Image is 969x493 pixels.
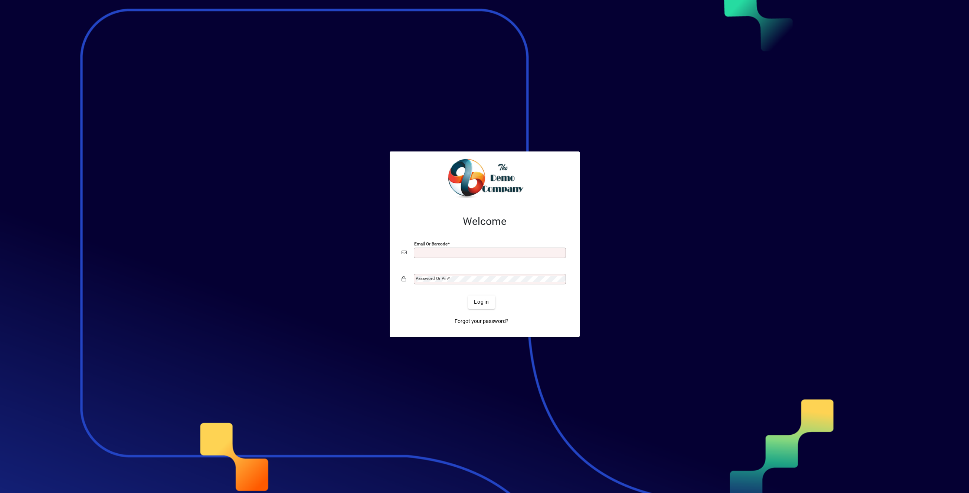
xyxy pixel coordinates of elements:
[416,276,448,281] mat-label: Password or Pin
[452,315,511,328] a: Forgot your password?
[474,298,489,306] span: Login
[402,215,568,228] h2: Welcome
[468,296,495,309] button: Login
[455,317,508,325] span: Forgot your password?
[414,241,448,246] mat-label: Email or Barcode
